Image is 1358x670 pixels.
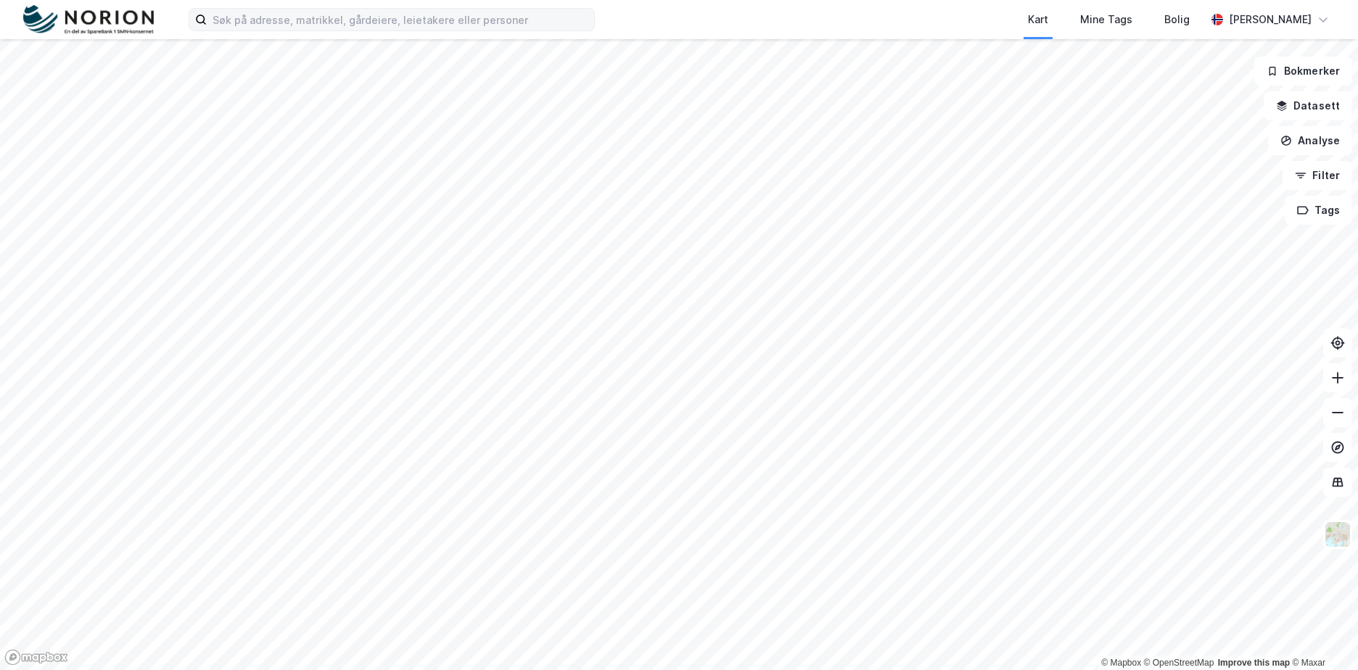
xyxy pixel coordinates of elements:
[1324,521,1351,548] img: Z
[23,5,154,35] img: norion-logo.80e7a08dc31c2e691866.png
[1164,11,1190,28] div: Bolig
[207,9,594,30] input: Søk på adresse, matrikkel, gårdeiere, leietakere eller personer
[1101,658,1141,668] a: Mapbox
[1144,658,1214,668] a: OpenStreetMap
[1268,126,1352,155] button: Analyse
[1218,658,1290,668] a: Improve this map
[1283,161,1352,190] button: Filter
[1080,11,1132,28] div: Mine Tags
[4,649,68,666] a: Mapbox homepage
[1264,91,1352,120] button: Datasett
[1229,11,1312,28] div: [PERSON_NAME]
[1028,11,1048,28] div: Kart
[1285,600,1358,670] div: Kontrollprogram for chat
[1254,57,1352,86] button: Bokmerker
[1285,196,1352,225] button: Tags
[1285,600,1358,670] iframe: Chat Widget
